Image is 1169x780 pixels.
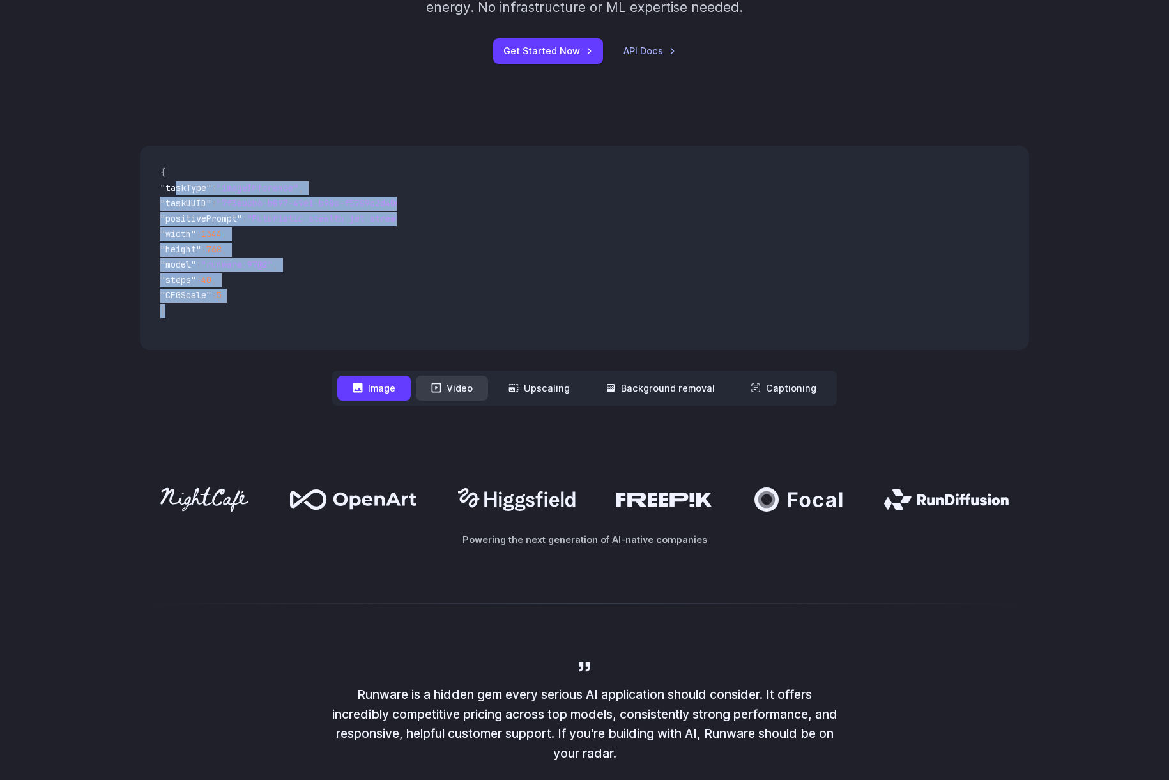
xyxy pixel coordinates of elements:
button: Image [337,376,411,401]
p: Runware is a hidden gem every serious AI application should consider. It offers incredibly compet... [329,685,840,763]
button: Upscaling [493,376,585,401]
span: : [242,213,247,224]
span: "Futuristic stealth jet streaking through a neon-lit cityscape with glowing purple exhaust" [247,213,712,224]
span: , [273,259,278,270]
span: "7f3ebcb6-b897-49e1-b98c-f5789d2d40d7" [217,197,411,209]
span: "height" [160,243,201,255]
button: Video [416,376,488,401]
a: API Docs [623,43,676,58]
p: Powering the next generation of AI-native companies [140,532,1029,547]
span: : [211,182,217,194]
span: "imageInference" [217,182,298,194]
span: 1344 [201,228,222,240]
span: "CFGScale" [160,289,211,301]
span: "runware:97@2" [201,259,273,270]
span: , [211,274,217,286]
span: "steps" [160,274,196,286]
span: "taskUUID" [160,197,211,209]
button: Captioning [735,376,832,401]
span: 40 [201,274,211,286]
span: 5 [217,289,222,301]
span: } [160,305,165,316]
span: "width" [160,228,196,240]
span: : [211,289,217,301]
span: , [222,243,227,255]
span: : [196,228,201,240]
span: { [160,167,165,178]
span: : [211,197,217,209]
button: Background removal [590,376,730,401]
span: 768 [206,243,222,255]
span: "taskType" [160,182,211,194]
span: : [201,243,206,255]
span: "model" [160,259,196,270]
a: Get Started Now [493,38,603,63]
span: : [196,274,201,286]
span: , [298,182,303,194]
span: , [222,228,227,240]
span: "positivePrompt" [160,213,242,224]
span: : [196,259,201,270]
